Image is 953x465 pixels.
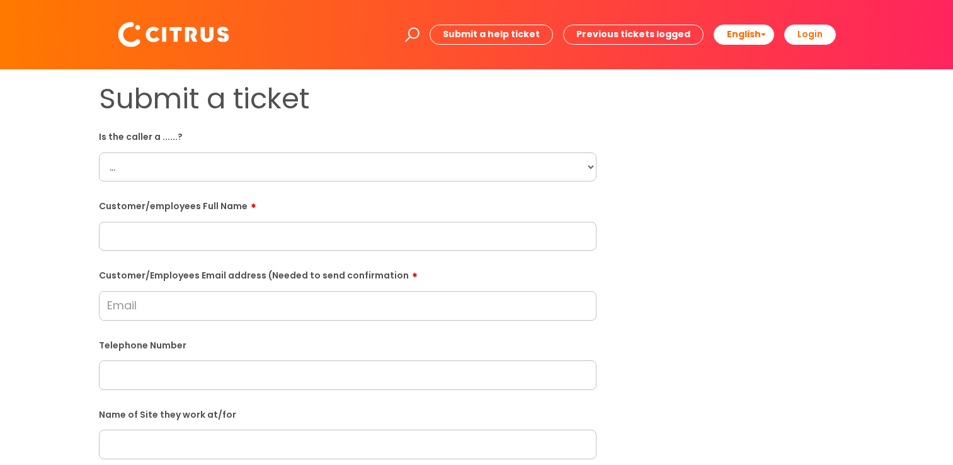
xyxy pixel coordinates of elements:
[563,25,704,44] a: Previous tickets logged
[99,338,596,351] label: Telephone Number
[99,129,596,142] label: Is the caller a ......?
[99,291,596,320] input: Email
[784,25,836,44] a: Login
[99,197,596,212] label: Customer/employees Full Name
[99,407,596,420] label: Name of Site they work at/for
[430,25,553,44] a: Submit a help ticket
[797,28,823,40] b: Login
[99,266,596,281] label: Customer/Employees Email address (Needed to send confirmation
[99,82,596,116] h1: Submit a ticket
[727,28,761,40] span: English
